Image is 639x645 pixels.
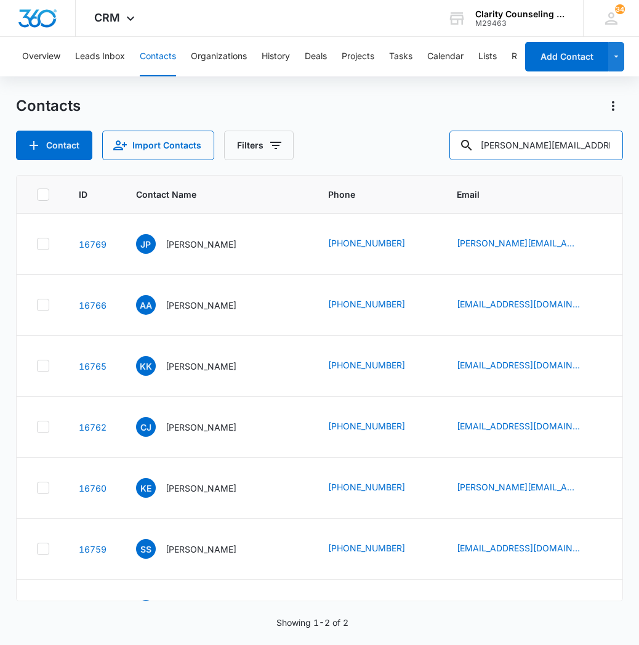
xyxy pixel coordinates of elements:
[276,616,348,629] p: Showing 1-2 of 2
[79,188,89,201] span: ID
[328,237,427,251] div: Phone - (713) 489-4735 - Select to Edit Field
[191,37,247,76] button: Organizations
[457,420,580,432] a: [EMAIL_ADDRESS][DOMAIN_NAME]
[457,237,580,249] a: [PERSON_NAME][EMAIL_ADDRESS][DOMAIN_NAME]
[328,420,405,432] a: [PHONE_NUMBER]
[457,481,580,493] a: [PERSON_NAME][EMAIL_ADDRESS][DOMAIN_NAME]
[136,295,259,315] div: Contact Name - Albert Arias - Select to Edit Field
[512,37,543,76] button: Reports
[603,96,623,116] button: Actions
[166,543,236,556] p: [PERSON_NAME]
[79,300,107,310] a: Navigate to contact details page for Albert Arias
[136,295,156,315] span: AA
[224,131,294,160] button: Filters
[615,4,625,14] div: notifications count
[136,478,156,498] span: KE
[389,37,412,76] button: Tasks
[79,239,107,249] a: Navigate to contact details page for Joe Patrick
[328,542,405,554] a: [PHONE_NUMBER]
[457,298,580,310] a: [EMAIL_ADDRESS][DOMAIN_NAME]
[475,19,565,28] div: account id
[328,298,427,312] div: Phone - (321) 276-3609 - Select to Edit Field
[328,420,427,434] div: Phone - (910) 274-5582 - Select to Edit Field
[136,539,259,559] div: Contact Name - Stephanie Smith - Select to Edit Field
[136,417,156,437] span: CJ
[475,9,565,19] div: account name
[478,37,497,76] button: Lists
[457,237,602,251] div: Email - joe@oneosevenrcm.com - Select to Edit Field
[136,356,259,376] div: Contact Name - Kayla Kowal - Select to Edit Field
[457,542,580,554] a: [EMAIL_ADDRESS][DOMAIN_NAME]
[328,359,427,373] div: Phone - (413) 302-5574 - Select to Edit Field
[79,361,107,371] a: Navigate to contact details page for Kayla Kowal
[136,539,156,559] span: SS
[166,238,236,251] p: [PERSON_NAME]
[457,188,584,201] span: Email
[136,600,156,620] span: SP
[166,421,236,434] p: [PERSON_NAME]
[136,234,156,254] span: JP
[22,37,60,76] button: Overview
[136,417,259,437] div: Contact Name - Christine Jacobs - Select to Edit Field
[457,359,602,373] div: Email - krk8906@gmail.com - Select to Edit Field
[136,356,156,376] span: KK
[166,299,236,312] p: [PERSON_NAME]
[457,542,602,556] div: Email - stephsmith08@gmail.com - Select to Edit Field
[305,37,327,76] button: Deals
[427,37,464,76] button: Calendar
[79,422,107,432] a: Navigate to contact details page for Christine Jacobs
[457,481,602,495] div: Email - o.r.leedham@gmail.com - Select to Edit Field
[457,420,602,434] div: Email - jacobsnikki4@gmail.com - Select to Edit Field
[328,237,405,249] a: [PHONE_NUMBER]
[140,37,176,76] button: Contacts
[457,359,580,371] a: [EMAIL_ADDRESS][DOMAIN_NAME]
[328,359,405,371] a: [PHONE_NUMBER]
[16,131,92,160] button: Add Contact
[136,478,259,498] div: Contact Name - Kaden Eason - Select to Edit Field
[136,234,259,254] div: Contact Name - Joe Patrick - Select to Edit Field
[166,360,236,373] p: [PERSON_NAME]
[449,131,623,160] input: Search Contacts
[79,544,107,554] a: Navigate to contact details page for Stephanie Smith
[525,42,608,71] button: Add Contact
[457,298,602,312] div: Email - albertarias1824@gmail.com - Select to Edit Field
[16,97,81,115] h1: Contacts
[94,11,120,24] span: CRM
[328,481,405,493] a: [PHONE_NUMBER]
[328,542,427,556] div: Phone - (224) 715-6441 - Select to Edit Field
[136,600,259,620] div: Contact Name - Scott Pharr - Select to Edit Field
[136,188,281,201] span: Contact Name
[166,482,236,495] p: [PERSON_NAME]
[102,131,214,160] button: Import Contacts
[75,37,125,76] button: Leads Inbox
[328,188,409,201] span: Phone
[262,37,290,76] button: History
[328,481,427,495] div: Phone - (910) 232-8062 - Select to Edit Field
[79,483,107,493] a: Navigate to contact details page for Kaden Eason
[342,37,374,76] button: Projects
[328,298,405,310] a: [PHONE_NUMBER]
[615,4,625,14] span: 34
